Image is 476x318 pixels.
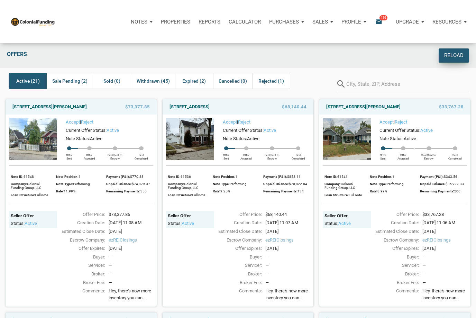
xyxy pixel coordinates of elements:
[419,219,470,226] div: [DATE] 11:06 AM
[323,118,371,161] img: 575434
[337,11,370,32] a: Profile
[262,228,313,235] div: [DATE]
[324,182,355,190] span: Colonial Funding Group, LLC
[297,189,304,193] span: 134
[265,280,269,285] span: —
[10,17,55,26] img: NoteUnlimited
[420,128,433,133] span: active
[211,245,262,252] div: Offer Expires:
[54,245,105,252] div: Offer Expires:
[444,52,464,60] div: Reload
[367,262,419,269] div: Servicer:
[199,19,220,25] p: Reports
[16,77,40,85] span: Active (21)
[168,175,181,179] span: Note ID:
[346,76,469,92] input: City, State, ZIP, Address
[131,19,147,25] p: Notes
[66,119,93,125] span: |
[247,136,259,141] span: Active
[223,136,247,141] span: Note Status:
[379,136,404,141] span: Note Status:
[367,288,419,303] div: Comments:
[230,182,247,186] span: Performing
[81,119,93,125] a: Reject
[324,221,338,226] span: Status:
[101,150,129,160] div: Deal Sent to Escrow
[432,19,461,25] p: Resources
[396,19,419,25] p: Upgrade
[64,189,75,193] span: 11.99%
[73,182,90,186] span: Performing
[341,19,361,25] p: Profile
[324,193,349,197] span: Loan Structure:
[54,262,105,269] div: Servicer:
[9,118,57,161] img: 576834
[422,271,467,278] div: —
[367,228,419,235] div: Estimated Close Date:
[443,150,467,160] div: Deal Completed
[223,128,264,133] span: Current Offer Status:
[54,237,105,244] div: Escrow Company:
[336,76,346,92] i: search
[286,150,310,160] div: Deal Completed
[419,211,470,218] div: $33,767.28
[258,150,286,160] div: Deal Sent to Escrow
[367,271,419,278] div: Broker:
[219,77,247,85] span: Cancelled (0)
[54,228,105,235] div: Estimated Close Date:
[103,77,120,85] span: Sold (0)
[377,189,387,193] span: 8.99%
[78,150,101,160] div: Offer Accepted
[415,150,443,160] div: Deal Sent to Escrow
[422,280,426,285] span: —
[367,211,419,218] div: Offer Price:
[56,175,79,179] span: Note Position:
[12,103,87,111] a: [STREET_ADDRESS][PERSON_NAME]
[265,271,310,278] div: —
[265,11,308,32] a: Purchases
[166,118,214,161] img: 576902
[105,228,157,235] div: [DATE]
[324,213,369,219] div: Seller Offer
[9,73,47,89] div: Active (21)
[428,11,471,32] a: Resources
[105,245,157,252] div: [DATE]
[194,11,225,32] button: Reports
[262,219,313,226] div: [DATE] 11:07 AM
[312,19,328,25] p: Sales
[370,11,392,32] button: email119
[367,237,419,244] div: Escrow Company:
[379,119,394,125] a: Accept
[265,237,310,244] span: ezREIClosings
[220,189,230,193] span: 9.25%
[211,254,262,261] div: Buyer:
[218,150,235,160] div: Offer Sent
[109,254,153,261] div: —
[213,175,235,179] span: Note Position:
[130,175,144,179] span: $770.88
[375,18,383,26] i: email
[213,73,252,89] div: Cancelled (0)
[269,19,299,25] p: Purchases
[282,103,306,111] span: $68,140.44
[367,219,419,226] div: Creation Date:
[225,11,265,32] a: Calculator
[105,219,157,226] div: [DATE] 11:08 AM
[263,182,289,186] span: Unpaid Balance:
[420,182,446,186] span: Unpaid Balance:
[263,175,287,179] span: Payment (P&I):
[52,77,88,85] span: Sale Pending (2)
[308,11,337,32] button: Sales
[25,221,37,226] span: active
[235,150,258,160] div: Offer Accepted
[56,189,64,193] span: Rate:
[420,189,454,193] span: Remaining Payments:
[168,213,212,219] div: Seller Offer
[127,11,157,32] a: Notes
[265,254,310,261] div: —
[168,182,184,186] span: Company:
[168,221,182,226] span: Status:
[379,15,387,20] span: 119
[106,189,140,193] span: Remaining Payments:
